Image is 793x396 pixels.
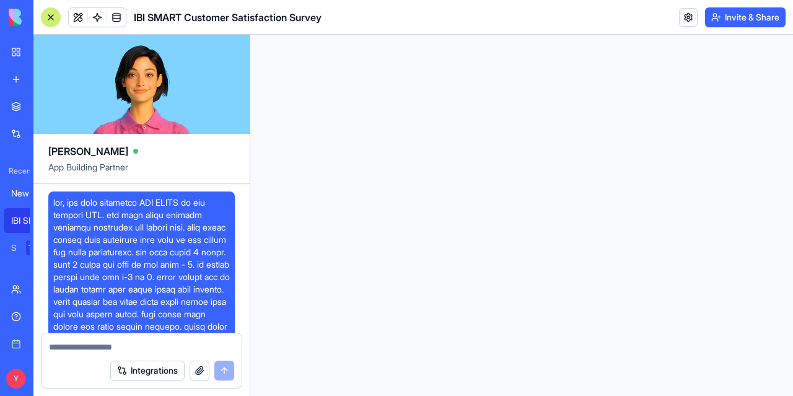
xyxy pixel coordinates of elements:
[48,161,235,183] span: App Building Partner
[11,187,46,200] div: New App
[134,10,322,25] h1: IBI SMART Customer Satisfaction Survey
[48,144,128,159] span: [PERSON_NAME]
[9,9,85,26] img: logo
[11,214,46,227] div: IBI SMART סקר שביעות רצון לקוחות
[110,361,185,381] button: Integrations
[26,240,46,255] div: TRY
[4,166,30,176] span: Recent
[6,369,26,389] span: Y
[53,196,230,370] span: lor, ips dolo sitametco ADI ELITS do eiu tempori UTL. etd magn aliqu enimadm veniamqu nostrudex u...
[4,181,53,206] a: New App
[4,235,53,260] a: Social Media Content GeneratorTRY
[11,242,17,254] div: Social Media Content Generator
[705,7,786,27] button: Invite & Share
[4,208,53,233] a: IBI SMART סקר שביעות רצון לקוחות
